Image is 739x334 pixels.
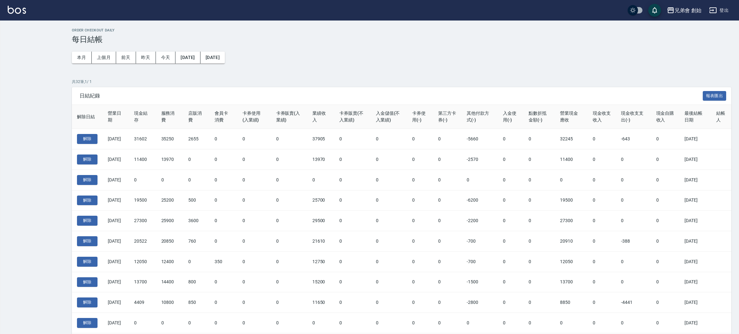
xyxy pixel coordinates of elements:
[407,149,433,170] td: 0
[334,105,370,129] th: 卡券販賣(不入業績)
[588,211,616,231] td: 0
[156,149,183,170] td: 13970
[77,196,98,205] button: 解除
[209,272,237,292] td: 0
[72,52,92,63] button: 本月
[523,292,555,313] td: 0
[679,292,711,313] td: [DATE]
[498,211,524,231] td: 0
[679,211,711,231] td: [DATE]
[498,129,524,149] td: 0
[103,313,129,333] td: [DATE]
[616,272,651,292] td: 0
[407,313,433,333] td: 0
[498,190,524,211] td: 0
[588,149,616,170] td: 0
[209,105,237,129] th: 會員卡消費
[679,105,711,129] th: 最後結帳日期
[183,190,209,211] td: 500
[433,313,462,333] td: 0
[555,170,588,190] td: 0
[80,93,703,99] span: 日結紀錄
[237,313,271,333] td: 0
[103,211,129,231] td: [DATE]
[371,272,407,292] td: 0
[679,231,711,252] td: [DATE]
[462,251,497,272] td: -700
[271,129,307,149] td: 0
[156,272,183,292] td: 14400
[334,190,370,211] td: 0
[129,149,156,170] td: 11400
[209,149,237,170] td: 0
[648,4,661,17] button: save
[555,251,588,272] td: 12050
[307,129,335,149] td: 37905
[77,277,98,287] button: 解除
[334,149,370,170] td: 0
[651,105,679,129] th: 現金自購收入
[407,190,433,211] td: 0
[307,211,335,231] td: 29500
[555,105,588,129] th: 營業現金應收
[555,129,588,149] td: 32245
[129,190,156,211] td: 19500
[679,313,711,333] td: [DATE]
[462,272,497,292] td: -1500
[334,129,370,149] td: 0
[555,272,588,292] td: 13700
[498,105,524,129] th: 入金使用(-)
[407,292,433,313] td: 0
[103,292,129,313] td: [DATE]
[271,231,307,252] td: 0
[116,52,136,63] button: 前天
[703,92,726,98] a: 報表匯出
[156,105,183,129] th: 服務消費
[462,211,497,231] td: -2200
[371,292,407,313] td: 0
[371,149,407,170] td: 0
[651,170,679,190] td: 0
[523,129,555,149] td: 0
[183,129,209,149] td: 2655
[651,211,679,231] td: 0
[462,231,497,252] td: -700
[237,211,271,231] td: 0
[307,149,335,170] td: 13970
[588,231,616,252] td: 0
[498,149,524,170] td: 0
[433,129,462,149] td: 0
[433,211,462,231] td: 0
[209,251,237,272] td: 350
[555,292,588,313] td: 8850
[462,149,497,170] td: -2570
[407,272,433,292] td: 0
[209,129,237,149] td: 0
[433,272,462,292] td: 0
[129,313,156,333] td: 0
[334,292,370,313] td: 0
[156,170,183,190] td: 0
[175,52,200,63] button: [DATE]
[462,292,497,313] td: -2800
[433,231,462,252] td: 0
[156,313,183,333] td: 0
[651,251,679,272] td: 0
[209,292,237,313] td: 0
[271,292,307,313] td: 0
[555,231,588,252] td: 20910
[523,313,555,333] td: 0
[237,190,271,211] td: 0
[200,52,225,63] button: [DATE]
[651,272,679,292] td: 0
[209,211,237,231] td: 0
[271,149,307,170] td: 0
[588,170,616,190] td: 0
[271,313,307,333] td: 0
[307,313,335,333] td: 0
[371,231,407,252] td: 0
[156,251,183,272] td: 12400
[555,149,588,170] td: 11400
[433,170,462,190] td: 0
[523,190,555,211] td: 0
